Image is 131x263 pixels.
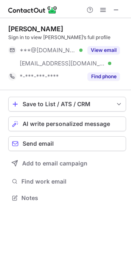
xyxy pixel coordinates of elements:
[21,178,123,185] span: Find work email
[8,97,126,112] button: save-profile-one-click
[20,47,76,54] span: ***@[DOMAIN_NAME]
[21,194,123,202] span: Notes
[8,192,126,204] button: Notes
[8,156,126,171] button: Add to email campaign
[8,136,126,151] button: Send email
[8,116,126,131] button: AI write personalized message
[23,121,110,127] span: AI write personalized message
[22,160,87,167] span: Add to email campaign
[23,101,112,107] div: Save to List / ATS / CRM
[20,60,105,67] span: [EMAIL_ADDRESS][DOMAIN_NAME]
[8,5,57,15] img: ContactOut v5.3.10
[87,46,120,54] button: Reveal Button
[8,34,126,41] div: Sign in to view [PERSON_NAME]’s full profile
[23,140,54,147] span: Send email
[8,25,63,33] div: [PERSON_NAME]
[8,176,126,187] button: Find work email
[87,72,120,81] button: Reveal Button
